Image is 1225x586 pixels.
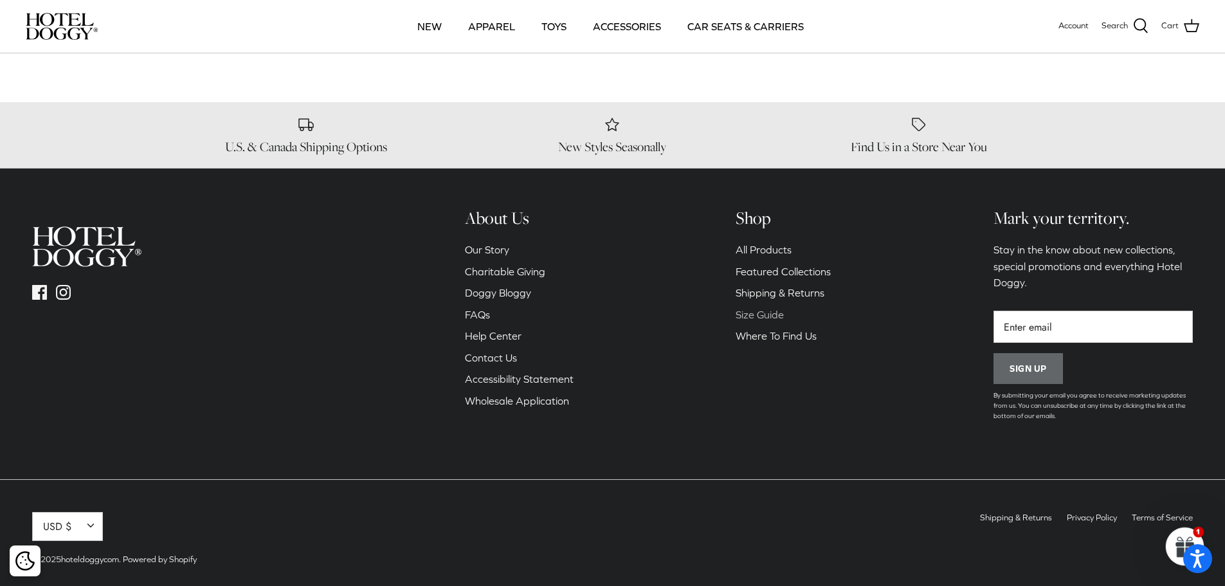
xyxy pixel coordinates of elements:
a: All Products [736,244,792,255]
button: Cookie policy [14,550,36,572]
a: TOYS [530,5,578,48]
a: Cart [1161,18,1199,35]
div: Secondary navigation [723,207,844,434]
div: Secondary navigation [452,207,586,434]
input: Email [994,311,1193,343]
button: USD $ [32,512,103,541]
a: Wholesale Application [465,395,569,407]
a: Shipping & Returns [736,287,824,298]
span: Search [1102,19,1128,33]
a: ACCESSORIES [581,5,673,48]
div: Cookie policy [10,545,41,576]
a: Featured Collections [736,266,831,277]
img: hoteldoggycom [26,13,98,40]
a: Shipping & Returns [980,513,1052,522]
a: Size Guide [736,309,784,320]
a: NEW [406,5,453,48]
img: Cookie policy [15,551,35,571]
h6: Shop [736,207,831,229]
a: CAR SEATS & CARRIERS [676,5,815,48]
span: Cart [1161,19,1179,33]
a: Help Center [465,330,522,342]
a: Privacy Policy [1067,513,1117,522]
p: Stay in the know about new collections, special promotions and everything Hotel Doggy. [994,242,1193,291]
a: Charitable Giving [465,266,545,277]
a: Contact Us [465,352,517,363]
a: Terms of Service [1132,513,1193,522]
h6: Mark your territory. [994,207,1193,229]
span: © 2025 . [32,554,121,564]
a: Facebook [32,285,47,300]
a: Instagram [56,285,71,300]
h6: Find Us in a Store Near You [776,139,1063,155]
a: Where To Find Us [736,330,817,342]
a: Account [1058,19,1089,33]
a: Accessibility Statement [465,373,574,385]
h6: About Us [465,207,574,229]
button: Sign up [994,353,1063,384]
a: APPAREL [457,5,527,48]
a: FAQs [465,309,490,320]
p: By submitting your email you agree to receive marketing updates from us. You can unsubscribe at a... [994,390,1193,421]
h6: New Styles Seasonally [469,139,756,155]
a: Our Story [465,244,509,255]
ul: Secondary navigation [974,512,1199,530]
a: Search [1102,18,1148,35]
a: Find Us in a Store Near You [776,115,1063,155]
div: Primary navigation [191,5,1030,48]
a: Powered by Shopify [123,554,197,564]
img: hoteldoggycom [32,226,141,267]
h6: U.S. & Canada Shipping Options [163,139,450,155]
a: hoteldoggycom [61,554,119,564]
a: Doggy Bloggy [465,287,531,298]
span: Account [1058,21,1089,30]
a: U.S. & Canada Shipping Options [163,115,450,155]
